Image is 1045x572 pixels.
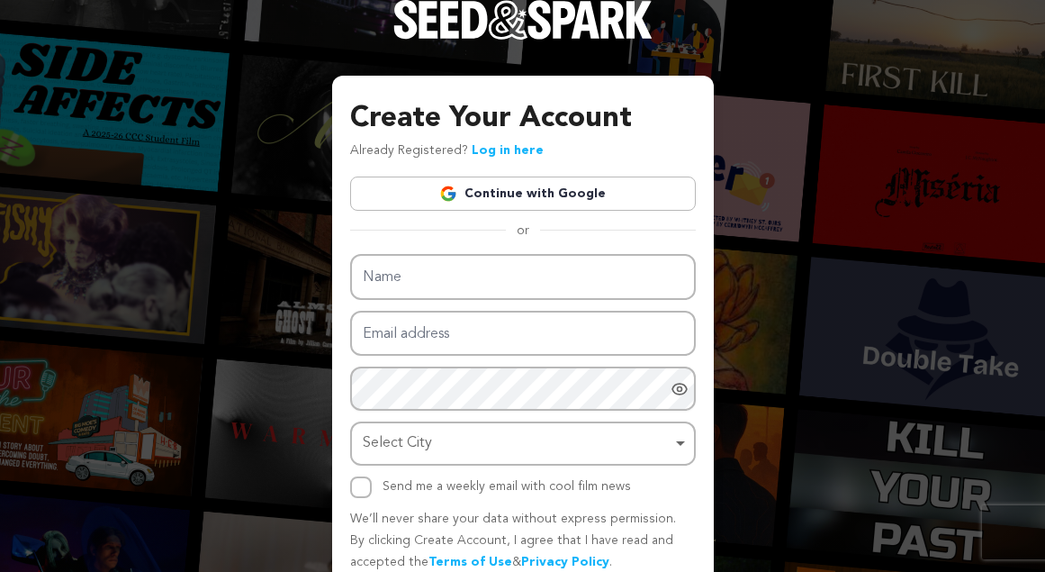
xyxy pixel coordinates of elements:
a: Privacy Policy [521,556,609,568]
a: Terms of Use [428,556,512,568]
span: or [506,222,540,240]
div: Select City [363,431,672,457]
p: Already Registered? [350,141,544,162]
a: Show password as plain text. Warning: this will display your password on the screen. [671,380,689,398]
h3: Create Your Account [350,97,696,141]
input: Name [350,254,696,300]
img: Google logo [439,185,457,203]
a: Log in here [472,144,544,157]
label: Send me a weekly email with cool film news [383,480,631,493]
input: Email address [350,311,696,357]
a: Continue with Google [350,177,696,211]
